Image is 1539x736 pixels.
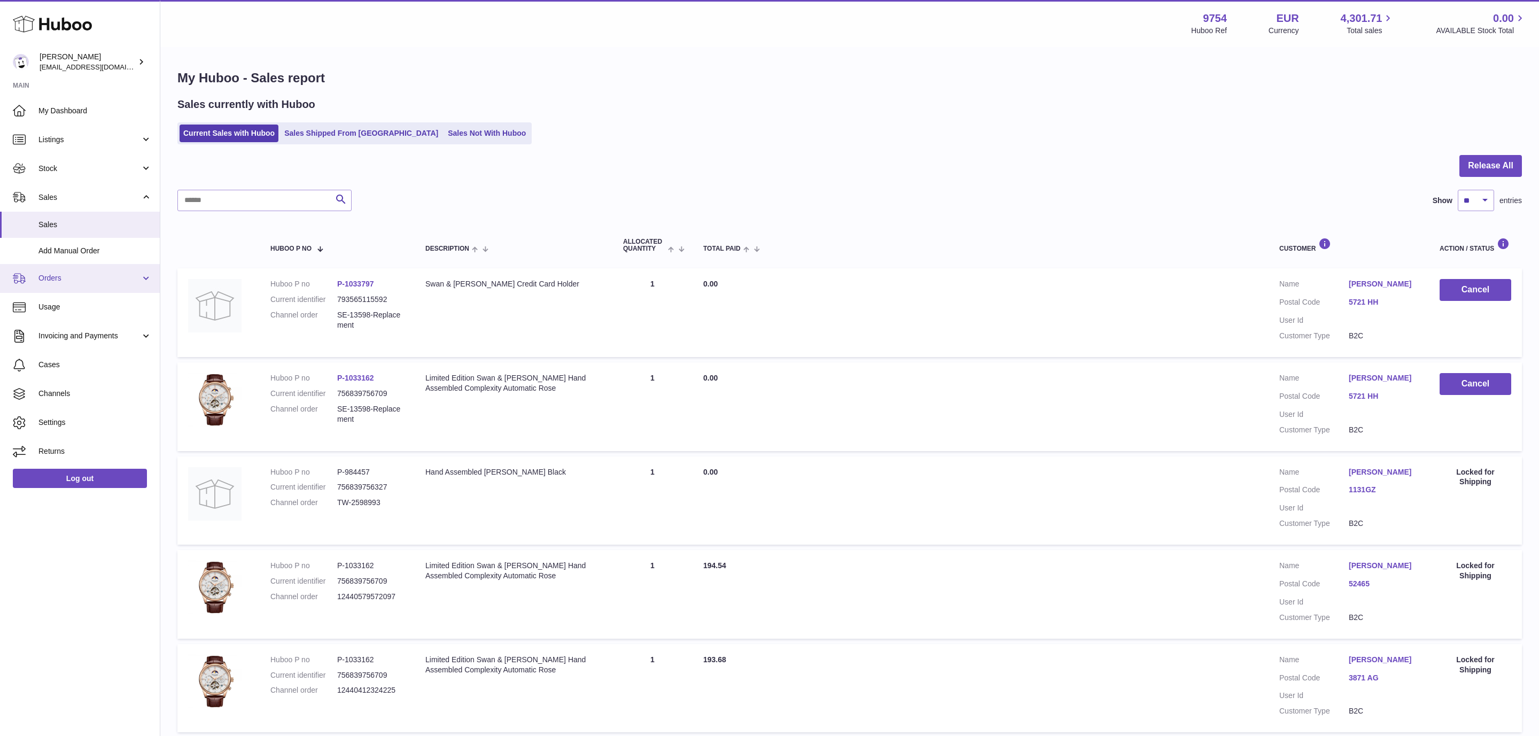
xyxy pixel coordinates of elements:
a: 3871 AG [1349,673,1418,683]
dt: Channel order [270,310,337,330]
dd: 12440412324225 [337,685,404,695]
div: Locked for Shipping [1440,467,1511,487]
dt: Customer Type [1279,518,1349,529]
div: Limited Edition Swan & [PERSON_NAME] Hand Assembled Complexity Automatic Rose [425,373,602,393]
dd: 756839756327 [337,482,404,492]
dt: Huboo P no [270,655,337,665]
span: 193.68 [703,655,726,664]
dt: Customer Type [1279,331,1349,341]
dt: Huboo P no [270,279,337,289]
dt: User Id [1279,503,1349,513]
button: Cancel [1440,279,1511,301]
a: Current Sales with Huboo [180,125,278,142]
span: Total paid [703,245,741,252]
dt: User Id [1279,315,1349,326]
td: 1 [612,456,693,545]
span: Usage [38,302,152,312]
span: Orders [38,273,141,283]
span: Stock [38,164,141,174]
img: no-photo.jpg [188,279,242,332]
dt: Customer Type [1279,706,1349,716]
h2: Sales currently with Huboo [177,97,315,112]
dt: Current identifier [270,295,337,305]
dt: Postal Code [1279,485,1349,498]
a: P-1033797 [337,280,374,288]
dd: SE-13598-Replacement [337,404,404,424]
dt: Channel order [270,498,337,508]
div: Hand Assembled [PERSON_NAME] Black [425,467,602,477]
dt: Postal Code [1279,579,1349,592]
dt: Channel order [270,685,337,695]
span: 0.00 [1493,11,1514,26]
dt: User Id [1279,691,1349,701]
dd: SE-13598-Replacement [337,310,404,330]
dd: 756839756709 [337,389,404,399]
a: 1131GZ [1349,485,1418,495]
dd: B2C [1349,331,1418,341]
dt: Name [1279,467,1349,480]
dt: Huboo P no [270,561,337,571]
strong: EUR [1276,11,1299,26]
dt: Channel order [270,404,337,424]
a: 5721 HH [1349,391,1418,401]
dd: B2C [1349,706,1418,716]
span: Returns [38,446,152,456]
dt: Current identifier [270,482,337,492]
a: 4,301.71 Total sales [1341,11,1395,36]
img: info@fieldsluxury.london [13,54,29,70]
dd: 756839756709 [337,670,404,680]
span: Sales [38,220,152,230]
span: Invoicing and Payments [38,331,141,341]
span: Listings [38,135,141,145]
dt: Postal Code [1279,673,1349,686]
dt: Name [1279,561,1349,574]
strong: 9754 [1203,11,1227,26]
dt: Postal Code [1279,391,1349,404]
dd: B2C [1349,425,1418,435]
dt: Current identifier [270,389,337,399]
span: Huboo P no [270,245,312,252]
a: [PERSON_NAME] [1349,467,1418,477]
span: 4,301.71 [1341,11,1382,26]
td: 1 [612,362,693,451]
dd: 756839756709 [337,576,404,586]
td: 1 [612,644,693,733]
dt: User Id [1279,597,1349,607]
dt: Postal Code [1279,297,1349,310]
span: ALLOCATED Quantity [623,238,665,252]
td: 1 [612,268,693,357]
dt: Name [1279,373,1349,386]
td: 1 [612,550,693,639]
span: Add Manual Order [38,246,152,256]
a: Sales Shipped From [GEOGRAPHIC_DATA] [281,125,442,142]
div: [PERSON_NAME] [40,52,136,72]
dt: Huboo P no [270,373,337,383]
div: Currency [1269,26,1299,36]
dd: 793565115592 [337,295,404,305]
span: 0.00 [703,468,718,476]
dd: P-1033162 [337,561,404,571]
h1: My Huboo - Sales report [177,69,1522,87]
div: Locked for Shipping [1440,655,1511,675]
div: Customer [1279,238,1418,252]
span: AVAILABLE Stock Total [1436,26,1526,36]
span: Cases [38,360,152,370]
a: 0.00 AVAILABLE Stock Total [1436,11,1526,36]
span: Sales [38,192,141,203]
dt: Current identifier [270,576,337,586]
dt: Name [1279,279,1349,292]
img: 97541756811602.jpg [188,373,242,427]
dd: 12440579572097 [337,592,404,602]
a: [PERSON_NAME] [1349,373,1418,383]
dd: B2C [1349,518,1418,529]
span: 0.00 [703,280,718,288]
a: 52465 [1349,579,1418,589]
a: P-1033162 [337,374,374,382]
span: entries [1499,196,1522,206]
label: Show [1433,196,1452,206]
dt: Current identifier [270,670,337,680]
a: Log out [13,469,147,488]
img: 97541756811602.jpg [188,561,242,614]
span: 0.00 [703,374,718,382]
dd: P-984457 [337,467,404,477]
